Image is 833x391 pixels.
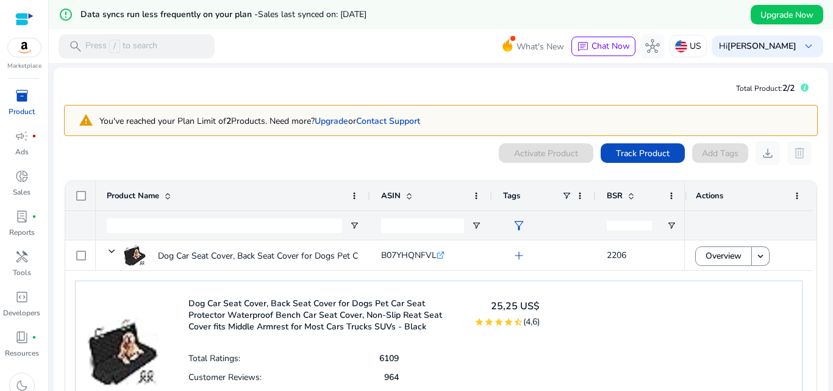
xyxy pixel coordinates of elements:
button: Open Filter Menu [667,221,676,231]
span: Tags [503,190,520,201]
span: Chat Now [592,40,630,52]
span: fiber_manual_record [32,214,37,219]
span: Total Product: [736,84,782,93]
img: amazon.svg [8,38,41,57]
input: Product Name Filter Input [107,218,342,233]
mat-icon: star [494,317,504,327]
p: 6109 [379,353,399,364]
span: Actions [696,190,723,201]
p: Marketplace [7,62,41,71]
p: Hi [719,42,796,51]
button: Overview [695,246,752,266]
span: donut_small [15,169,29,184]
mat-icon: star [474,317,484,327]
p: Sales [13,187,30,198]
p: Resources [5,348,39,359]
mat-icon: star [504,317,513,327]
span: chat [577,41,589,53]
button: Upgrade Now [751,5,823,24]
img: 41CO27BzrKL._AC_US40_.jpg [88,293,158,388]
mat-icon: star [484,317,494,327]
p: Press to search [85,40,157,53]
h5: Data syncs run less frequently on your plan - [80,10,366,20]
a: Contact Support [356,115,420,127]
a: Upgrade [315,115,348,127]
input: ASIN Filter Input [381,218,464,233]
span: fiber_manual_record [32,134,37,138]
span: Upgrade Now [760,9,813,21]
mat-icon: keyboard_arrow_down [755,251,766,262]
span: (4,6) [523,316,540,328]
span: search [68,39,83,54]
mat-icon: star_half [513,317,523,327]
span: filter_alt [512,218,526,233]
button: download [756,141,780,165]
button: Open Filter Menu [349,221,359,231]
span: ASIN [381,190,401,201]
p: Developers [3,307,40,318]
span: add [512,248,526,263]
img: us.svg [675,40,687,52]
p: Customer Reviews: [188,371,262,383]
span: book_4 [15,330,29,345]
span: BSR [607,190,623,201]
span: inventory_2 [15,88,29,103]
b: 2 [226,115,231,127]
button: hub [640,34,665,59]
p: US [690,35,701,57]
button: chatChat Now [571,37,635,56]
span: code_blocks [15,290,29,304]
span: hub [645,39,660,54]
mat-icon: error_outline [59,7,73,22]
span: Overview [706,243,742,268]
span: lab_profile [15,209,29,224]
p: Product [9,106,35,117]
button: Track Product [601,143,685,163]
span: keyboard_arrow_down [801,39,816,54]
span: B07YHQNFVL [381,249,437,261]
mat-icon: warning [70,110,99,131]
span: or [315,115,356,127]
button: Open Filter Menu [471,221,481,231]
p: Ads [15,146,29,157]
span: Sales last synced on: [DATE] [258,9,366,20]
p: Dog Car Seat Cover, Back Seat Cover for Dogs Pet Car Seat Protector Waterproof Bench Car Seat Cov... [188,298,459,332]
span: Track Product [616,147,670,160]
span: campaign [15,129,29,143]
span: handyman [15,249,29,264]
p: You've reached your Plan Limit of Products. Need more? [99,115,420,127]
p: Reports [9,227,35,238]
h4: 25,25 US$ [474,301,540,312]
p: Dog Car Seat Cover, Back Seat Cover for Dogs Pet Car Seat Protector... [158,243,428,268]
p: Total Ratings: [188,353,240,364]
span: / [109,40,120,53]
span: Product Name [107,190,159,201]
p: 964 [384,371,399,383]
img: 41CO27BzrKL._AC_US40_.jpg [124,245,146,267]
span: 2206 [607,249,626,261]
span: fiber_manual_record [32,335,37,340]
b: [PERSON_NAME] [728,40,796,52]
p: Tools [13,267,31,278]
span: download [760,146,775,160]
span: 2/2 [782,82,795,94]
span: What's New [517,36,564,57]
